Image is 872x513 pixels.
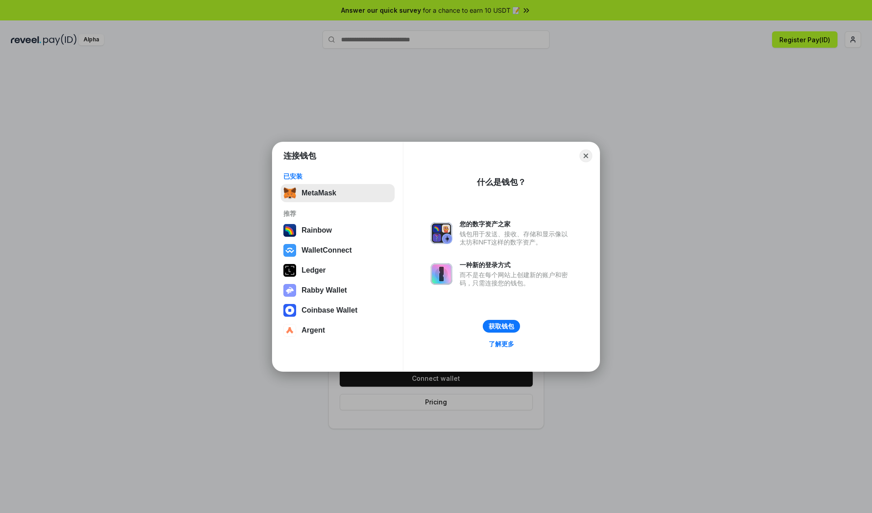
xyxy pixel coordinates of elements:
[460,220,572,228] div: 您的数字资产之家
[281,221,395,239] button: Rainbow
[283,209,392,218] div: 推荐
[283,187,296,199] img: svg+xml,%3Csvg%20fill%3D%22none%22%20height%3D%2233%22%20viewBox%3D%220%200%2035%2033%22%20width%...
[302,189,336,197] div: MetaMask
[283,264,296,277] img: svg+xml,%3Csvg%20xmlns%3D%22http%3A%2F%2Fwww.w3.org%2F2000%2Fsvg%22%20width%3D%2228%22%20height%3...
[477,177,526,188] div: 什么是钱包？
[431,263,452,285] img: svg+xml,%3Csvg%20xmlns%3D%22http%3A%2F%2Fwww.w3.org%2F2000%2Fsvg%22%20fill%3D%22none%22%20viewBox...
[489,322,514,330] div: 获取钱包
[283,244,296,257] img: svg+xml,%3Csvg%20width%3D%2228%22%20height%3D%2228%22%20viewBox%3D%220%200%2028%2028%22%20fill%3D...
[460,230,572,246] div: 钱包用于发送、接收、存储和显示像以太坊和NFT这样的数字资产。
[483,338,520,350] a: 了解更多
[489,340,514,348] div: 了解更多
[283,224,296,237] img: svg+xml,%3Csvg%20width%3D%22120%22%20height%3D%22120%22%20viewBox%3D%220%200%20120%20120%22%20fil...
[281,261,395,279] button: Ledger
[460,271,572,287] div: 而不是在每个网站上创建新的账户和密码，只需连接您的钱包。
[302,306,357,314] div: Coinbase Wallet
[302,226,332,234] div: Rainbow
[302,246,352,254] div: WalletConnect
[483,320,520,333] button: 获取钱包
[283,284,296,297] img: svg+xml,%3Csvg%20xmlns%3D%22http%3A%2F%2Fwww.w3.org%2F2000%2Fsvg%22%20fill%3D%22none%22%20viewBox...
[431,222,452,244] img: svg+xml,%3Csvg%20xmlns%3D%22http%3A%2F%2Fwww.w3.org%2F2000%2Fsvg%22%20fill%3D%22none%22%20viewBox...
[302,326,325,334] div: Argent
[281,321,395,339] button: Argent
[281,281,395,299] button: Rabby Wallet
[281,301,395,319] button: Coinbase Wallet
[283,324,296,337] img: svg+xml,%3Csvg%20width%3D%2228%22%20height%3D%2228%22%20viewBox%3D%220%200%2028%2028%22%20fill%3D...
[302,266,326,274] div: Ledger
[281,184,395,202] button: MetaMask
[283,304,296,317] img: svg+xml,%3Csvg%20width%3D%2228%22%20height%3D%2228%22%20viewBox%3D%220%200%2028%2028%22%20fill%3D...
[283,172,392,180] div: 已安装
[580,149,592,162] button: Close
[302,286,347,294] div: Rabby Wallet
[281,241,395,259] button: WalletConnect
[460,261,572,269] div: 一种新的登录方式
[283,150,316,161] h1: 连接钱包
